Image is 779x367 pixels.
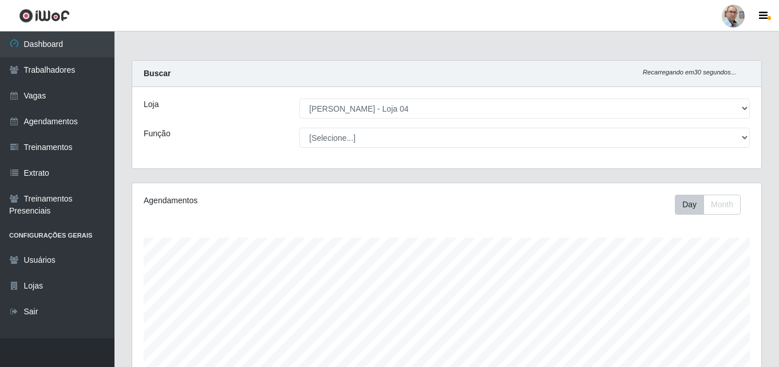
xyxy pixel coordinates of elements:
[144,195,386,207] div: Agendamentos
[703,195,741,215] button: Month
[675,195,704,215] button: Day
[675,195,750,215] div: Toolbar with button groups
[19,9,70,23] img: CoreUI Logo
[675,195,741,215] div: First group
[643,69,736,76] i: Recarregando em 30 segundos...
[144,128,171,140] label: Função
[144,98,159,111] label: Loja
[144,69,171,78] strong: Buscar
